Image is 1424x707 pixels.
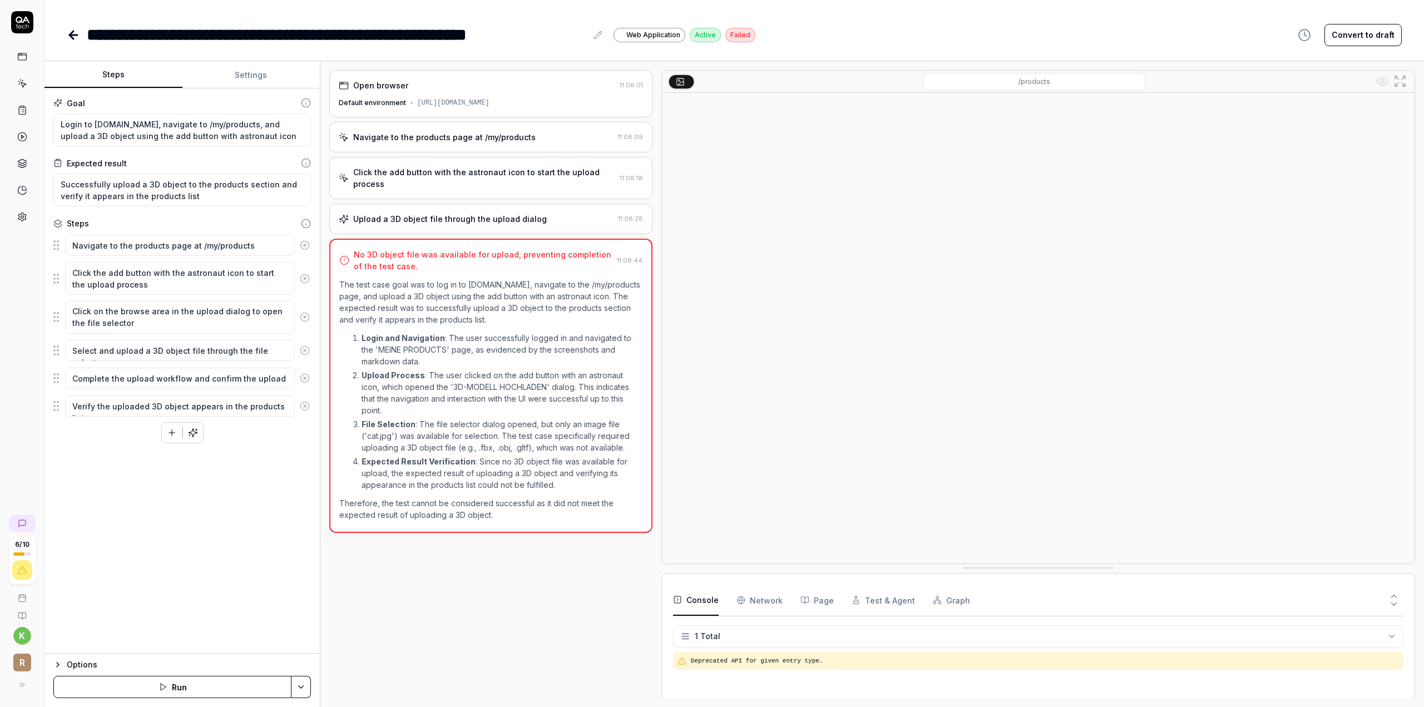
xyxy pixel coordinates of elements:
button: Remove step [295,367,315,389]
div: Suggestions [53,300,311,334]
div: Options [67,658,311,671]
time: 11:08:18 [620,174,643,182]
button: Remove step [295,306,315,328]
div: Suggestions [53,339,311,362]
a: Book a call with us [4,585,39,602]
div: Suggestions [53,394,311,418]
span: Web Application [626,30,680,40]
div: Upload a 3D object file through the upload dialog [353,213,547,225]
button: View version history [1291,24,1318,46]
div: Suggestions [53,367,311,390]
button: Options [53,658,311,671]
button: Open in full screen [1391,72,1409,90]
div: [URL][DOMAIN_NAME] [417,98,489,108]
div: Steps [67,217,89,229]
p: : The user clicked on the add button with an astronaut icon, which opened the '3D-MODELL HOCHLADE... [362,369,642,416]
strong: File Selection [362,419,416,429]
div: Active [690,28,721,42]
time: 11:08:28 [618,215,643,223]
p: Therefore, the test cannot be considered successful as it did not meet the expected result of upl... [339,497,642,521]
div: Expected result [67,157,127,169]
div: Failed [725,28,755,42]
div: Goal [67,97,85,109]
p: : The user successfully logged in and navigated to the 'MEINE PRODUCTS' page, as evidenced by the... [362,332,642,367]
div: Click the add button with the astronaut icon to start the upload process [353,166,615,190]
img: Screenshot [662,93,1415,563]
button: Remove step [295,395,315,417]
time: 11:08:09 [617,133,643,141]
a: Documentation [4,602,39,620]
button: Convert to draft [1324,24,1402,46]
button: Remove step [295,268,315,290]
button: Settings [182,62,320,88]
div: Suggestions [53,234,311,257]
button: Test & Agent [852,585,915,616]
a: New conversation [9,515,36,532]
button: r [4,645,39,674]
button: Network [736,585,783,616]
button: Steps [44,62,182,88]
strong: Upload Process [362,370,425,380]
span: r [13,654,31,671]
a: Web Application [614,27,685,42]
div: No 3D object file was available for upload, preventing completion of the test case. [354,249,612,272]
button: Remove step [295,339,315,362]
button: Console [673,585,719,616]
strong: Expected Result Verification [362,457,476,466]
span: 6 / 10 [15,541,29,548]
p: The test case goal was to log in to [DOMAIN_NAME], navigate to the /my/products page, and upload ... [339,279,642,325]
time: 11:08:44 [617,256,642,264]
p: : The file selector dialog opened, but only an image file ('cat.jpg') was available for selection... [362,418,642,453]
strong: Login and Navigation [362,333,445,343]
div: Navigate to the products page at /my/products [353,131,536,143]
button: k [13,627,31,645]
button: Remove step [295,234,315,256]
button: Run [53,676,291,698]
p: : Since no 3D object file was available for upload, the expected result of uploading a 3D object ... [362,456,642,491]
time: 11:08:01 [620,81,643,89]
button: Page [800,585,834,616]
div: Default environment [339,98,406,108]
pre: Deprecated API for given entry type. [691,656,1399,666]
button: Show all interative elements [1373,72,1391,90]
button: Graph [933,585,970,616]
div: Open browser [353,80,408,91]
div: Suggestions [53,261,311,295]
